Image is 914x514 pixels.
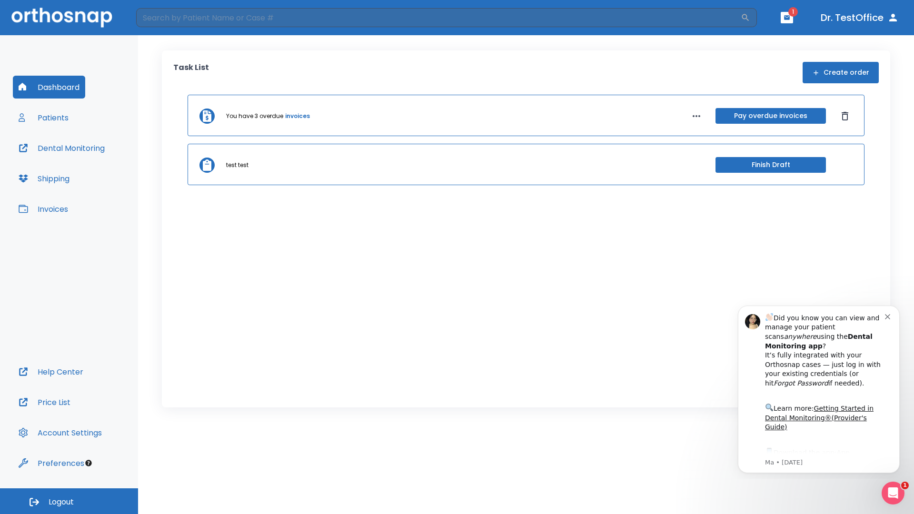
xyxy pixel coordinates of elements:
[13,452,90,474] button: Preferences
[173,62,209,83] p: Task List
[13,167,75,190] button: Shipping
[285,112,310,120] a: invoices
[882,482,904,504] iframe: Intercom live chat
[13,198,74,220] button: Invoices
[13,421,108,444] button: Account Settings
[788,7,798,17] span: 1
[715,157,826,173] button: Finish Draft
[13,360,89,383] button: Help Center
[13,137,110,159] button: Dental Monitoring
[49,497,74,507] span: Logout
[13,76,85,99] button: Dashboard
[13,106,74,129] button: Patients
[136,8,741,27] input: Search by Patient Name or Case #
[13,391,76,414] button: Price List
[41,149,161,198] div: Download the app: | ​ Let us know if you need help getting started!
[161,15,169,22] button: Dismiss notification
[837,109,853,124] button: Dismiss
[41,152,126,169] a: App Store
[226,161,248,169] p: test test
[817,9,903,26] button: Dr. TestOffice
[724,297,914,479] iframe: Intercom notifications message
[41,161,161,170] p: Message from Ma, sent 5w ago
[901,482,909,489] span: 1
[803,62,879,83] button: Create order
[715,108,826,124] button: Pay overdue invoices
[226,112,283,120] p: You have 3 overdue
[11,8,112,27] img: Orthosnap
[84,459,93,467] div: Tooltip anchor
